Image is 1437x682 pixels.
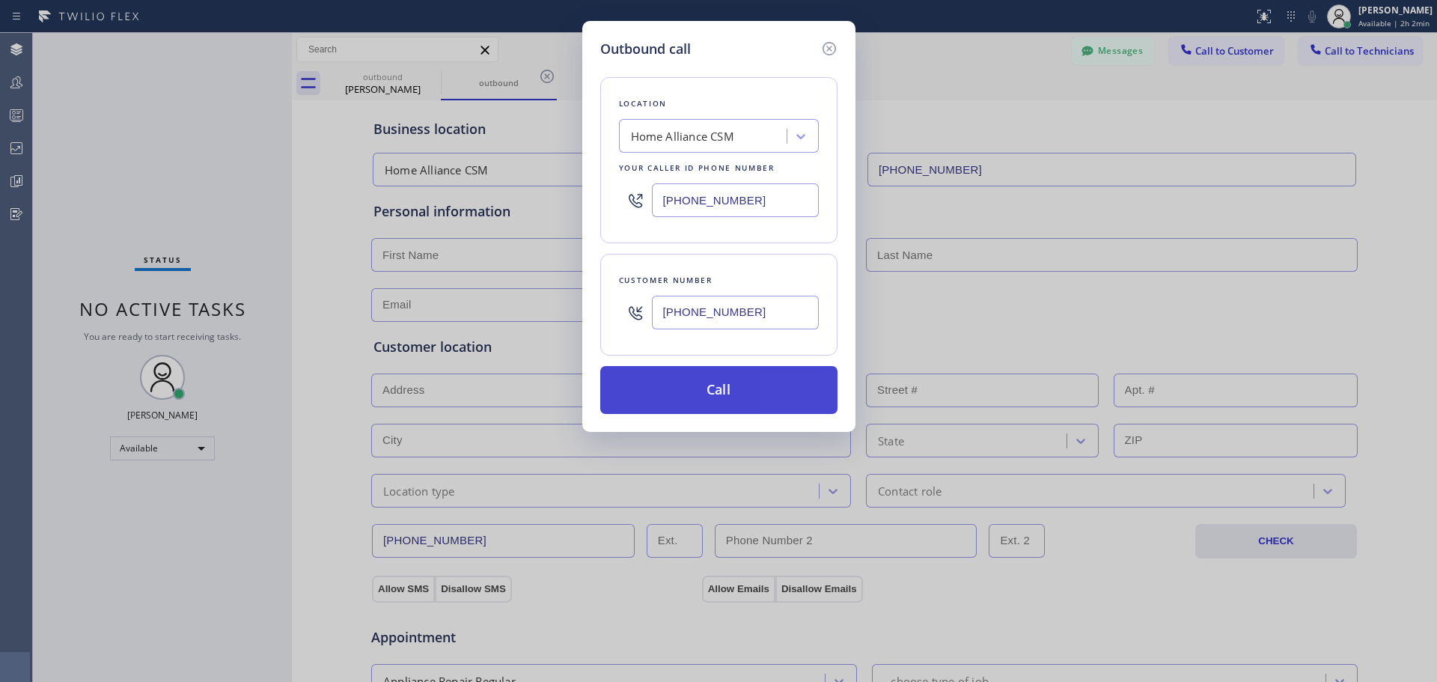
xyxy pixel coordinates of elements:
div: Customer number [619,273,819,288]
h5: Outbound call [600,39,691,59]
div: Home Alliance CSM [631,128,734,145]
div: Location [619,96,819,112]
div: Your caller id phone number [619,160,819,176]
input: (123) 456-7890 [652,183,819,217]
button: Call [600,366,838,414]
input: (123) 456-7890 [652,296,819,329]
